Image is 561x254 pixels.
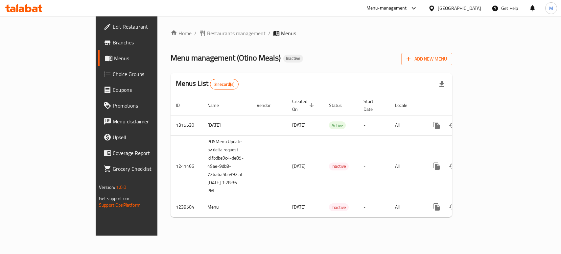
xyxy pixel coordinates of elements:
[390,115,424,135] td: All
[329,122,346,129] span: Active
[429,158,445,174] button: more
[194,29,197,37] li: /
[434,76,450,92] div: Export file
[358,135,390,197] td: -
[98,35,189,50] a: Branches
[113,133,184,141] span: Upsell
[390,197,424,217] td: All
[366,4,407,12] div: Menu-management
[171,50,281,65] span: Menu management ( Otino Meals )
[113,102,184,110] span: Promotions
[329,203,349,211] div: Inactive
[99,183,115,191] span: Version:
[113,38,184,46] span: Branches
[329,204,349,211] span: Inactive
[445,199,460,215] button: Change Status
[329,163,349,170] span: Inactive
[445,158,460,174] button: Change Status
[292,121,306,129] span: [DATE]
[292,97,316,113] span: Created On
[113,70,184,78] span: Choice Groups
[401,53,452,65] button: Add New Menu
[98,161,189,177] a: Grocery Checklist
[116,183,126,191] span: 1.0.0
[98,82,189,98] a: Coupons
[113,23,184,31] span: Edit Restaurant
[257,101,279,109] span: Vendor
[429,199,445,215] button: more
[429,117,445,133] button: more
[113,117,184,125] span: Menu disclaimer
[395,101,416,109] span: Locale
[292,203,306,211] span: [DATE]
[171,29,452,37] nav: breadcrumb
[99,194,129,203] span: Get support on:
[171,95,497,217] table: enhanced table
[98,19,189,35] a: Edit Restaurant
[210,79,239,89] div: Total records count
[114,54,184,62] span: Menus
[113,165,184,173] span: Grocery Checklist
[202,115,251,135] td: [DATE]
[202,197,251,217] td: Menu
[358,197,390,217] td: -
[283,55,303,63] div: Inactive
[99,201,141,209] a: Support.OpsPlatform
[98,66,189,82] a: Choice Groups
[113,86,184,94] span: Coupons
[292,162,306,170] span: [DATE]
[329,121,346,129] div: Active
[210,81,238,88] span: 3 record(s)
[390,135,424,197] td: All
[176,101,188,109] span: ID
[199,29,266,37] a: Restaurants management
[283,56,303,61] span: Inactive
[549,5,553,12] span: M
[407,55,447,63] span: Add New Menu
[98,145,189,161] a: Coverage Report
[207,101,227,109] span: Name
[98,129,189,145] a: Upsell
[113,149,184,157] span: Coverage Report
[98,50,189,66] a: Menus
[445,117,460,133] button: Change Status
[98,98,189,114] a: Promotions
[424,95,497,115] th: Actions
[98,114,189,129] a: Menu disclaimer
[363,97,382,113] span: Start Date
[358,115,390,135] td: -
[207,29,266,37] span: Restaurants management
[281,29,296,37] span: Menus
[202,135,251,197] td: POSMenu Update by delta request Id:fbdbe9c4-de85-49ae-9db8-726a6a5bb392 at [DATE] 1:28:36 PM
[438,5,481,12] div: [GEOGRAPHIC_DATA]
[329,101,350,109] span: Status
[176,79,239,89] h2: Menus List
[268,29,270,37] li: /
